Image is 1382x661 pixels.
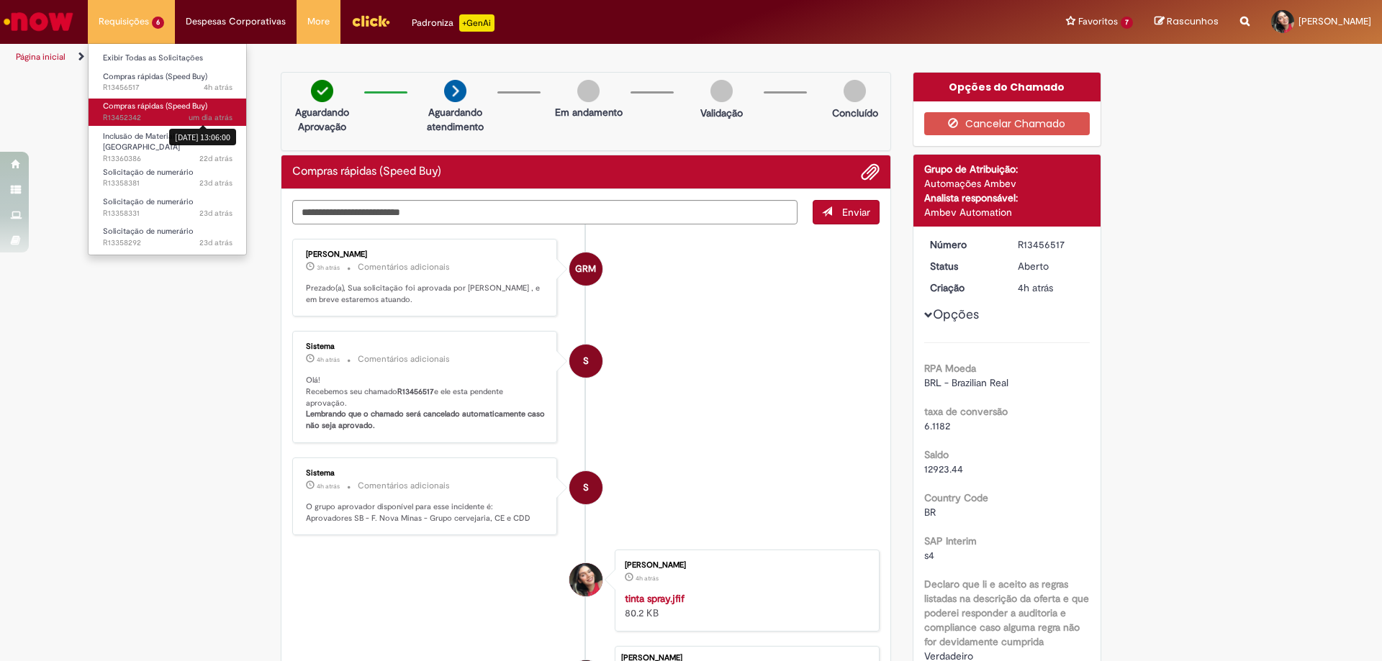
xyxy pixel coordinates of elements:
[199,208,232,219] span: 23d atrás
[459,14,494,32] p: +GenAi
[317,482,340,491] time: 28/08/2025 10:09:17
[555,105,623,119] p: Em andamento
[199,208,232,219] time: 06/08/2025 09:45:15
[700,106,743,120] p: Validação
[913,73,1101,101] div: Opções do Chamado
[924,405,1008,418] b: taxa de conversão
[924,448,949,461] b: Saldo
[710,80,733,102] img: img-circle-grey.png
[311,80,333,102] img: check-circle-green.png
[1018,237,1085,252] div: R13456517
[842,206,870,219] span: Enviar
[88,43,247,255] ul: Requisições
[199,237,232,248] time: 06/08/2025 09:37:19
[919,281,1008,295] dt: Criação
[1299,15,1371,27] span: [PERSON_NAME]
[307,14,330,29] span: More
[103,71,207,82] span: Compras rápidas (Speed Buy)
[625,592,685,605] a: tinta spray.jfif
[1018,281,1085,295] div: 28/08/2025 10:09:06
[103,131,197,153] span: Inclusão de Materiais para [GEOGRAPHIC_DATA]
[397,386,434,397] b: R13456517
[1,7,76,36] img: ServiceNow
[1078,14,1118,29] span: Favoritos
[924,506,936,519] span: BR
[924,578,1089,648] b: Declaro que li e aceito as regras listadas na descrição da oferta e que poderei responder a audit...
[306,469,546,478] div: Sistema
[636,574,659,583] time: 28/08/2025 10:08:56
[569,471,602,504] div: System
[317,482,340,491] span: 4h atrás
[1018,281,1053,294] time: 28/08/2025 10:09:06
[924,112,1090,135] button: Cancelar Chamado
[1167,14,1219,28] span: Rascunhos
[89,69,247,96] a: Aberto R13456517 : Compras rápidas (Speed Buy)
[306,501,546,524] p: O grupo aprovador disponível para esse incidente é: Aprovadores SB - F. Nova Minas - Grupo cervej...
[924,191,1090,205] div: Analista responsável:
[317,355,340,364] span: 4h atrás
[1121,17,1133,29] span: 7
[924,491,988,504] b: Country Code
[1155,15,1219,29] a: Rascunhos
[844,80,866,102] img: img-circle-grey.png
[924,534,977,547] b: SAP Interim
[317,263,340,272] time: 28/08/2025 10:52:07
[89,224,247,250] a: Aberto R13358292 : Solicitação de numerário
[103,196,194,207] span: Solicitação de numerário
[89,194,247,221] a: Aberto R13358331 : Solicitação de numerário
[358,261,450,273] small: Comentários adicionais
[103,237,232,249] span: R13358292
[103,178,232,189] span: R13358381
[569,563,602,596] div: Ana Carolina De Souza Lopes
[103,167,194,178] span: Solicitação de numerário
[103,153,232,165] span: R13360386
[351,10,390,32] img: click_logo_yellow_360x200.png
[569,345,602,378] div: System
[103,226,194,237] span: Solicitação de numerário
[11,44,911,70] ul: Trilhas de página
[89,50,247,66] a: Exibir Todas as Solicitações
[152,17,164,29] span: 6
[292,200,798,224] textarea: Digite sua mensagem aqui...
[199,153,232,164] time: 06/08/2025 15:16:46
[103,101,207,111] span: Compras rápidas (Speed Buy)
[199,178,232,188] span: 23d atrás
[292,165,441,178] h2: Compras rápidas (Speed Buy) Histórico de tíquete
[924,362,976,375] b: RPA Moeda
[89,165,247,191] a: Aberto R13358381 : Solicitação de numerário
[204,82,232,93] time: 28/08/2025 10:09:08
[99,14,149,29] span: Requisições
[583,344,589,378] span: S
[1018,259,1085,273] div: Aberto
[813,200,880,224] button: Enviar
[924,462,963,475] span: 12923.44
[444,80,466,102] img: arrow-next.png
[832,106,878,120] p: Concluído
[169,129,236,145] div: [DATE] 13:06:00
[306,342,546,351] div: Sistema
[89,99,247,125] a: Aberto R13452342 : Compras rápidas (Speed Buy)
[924,419,950,432] span: 6.1182
[412,14,494,32] div: Padroniza
[186,14,286,29] span: Despesas Corporativas
[924,376,1008,389] span: BRL - Brazilian Real
[189,112,232,123] span: um dia atrás
[575,252,596,286] span: GRM
[569,252,602,286] div: Graziele Rezende Miranda
[924,176,1090,191] div: Automações Ambev
[625,591,864,620] div: 80.2 KB
[924,162,1090,176] div: Grupo de Atribuição:
[583,470,589,505] span: S
[1018,281,1053,294] span: 4h atrás
[919,259,1008,273] dt: Status
[287,105,357,134] p: Aguardando Aprovação
[358,353,450,365] small: Comentários adicionais
[358,480,450,492] small: Comentários adicionais
[924,549,934,562] span: s4
[204,82,232,93] span: 4h atrás
[199,178,232,188] time: 06/08/2025 09:51:52
[625,561,864,570] div: [PERSON_NAME]
[103,82,232,94] span: R13456517
[636,574,659,583] span: 4h atrás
